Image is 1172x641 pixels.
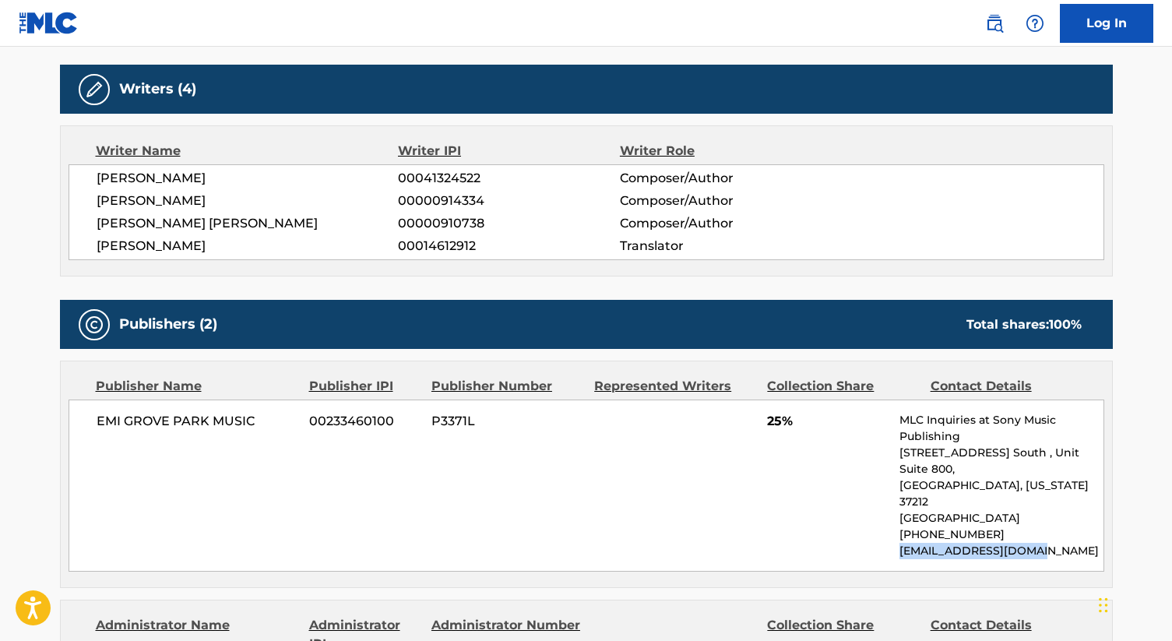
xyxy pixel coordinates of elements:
[594,377,755,396] div: Represented Writers
[119,315,217,333] h5: Publishers (2)
[309,412,420,431] span: 00233460100
[96,377,297,396] div: Publisher Name
[96,142,399,160] div: Writer Name
[97,192,399,210] span: [PERSON_NAME]
[620,169,822,188] span: Composer/Author
[97,169,399,188] span: [PERSON_NAME]
[97,412,298,431] span: EMI GROVE PARK MUSIC
[899,477,1103,510] p: [GEOGRAPHIC_DATA], [US_STATE] 37212
[431,412,582,431] span: P3371L
[119,80,196,98] h5: Writers (4)
[85,315,104,334] img: Publishers
[1060,4,1153,43] a: Log In
[899,412,1103,445] p: MLC Inquiries at Sony Music Publishing
[431,377,582,396] div: Publisher Number
[97,214,399,233] span: [PERSON_NAME] [PERSON_NAME]
[620,237,822,255] span: Translator
[899,510,1103,527] p: [GEOGRAPHIC_DATA]
[97,237,399,255] span: [PERSON_NAME]
[1049,317,1082,332] span: 100 %
[398,169,619,188] span: 00041324522
[1094,566,1172,641] iframe: Chat Widget
[309,377,420,396] div: Publisher IPI
[1019,8,1051,39] div: Help
[398,237,619,255] span: 00014612912
[979,8,1010,39] a: Public Search
[398,142,620,160] div: Writer IPI
[966,315,1082,334] div: Total shares:
[620,214,822,233] span: Composer/Author
[398,192,619,210] span: 00000914334
[899,527,1103,543] p: [PHONE_NUMBER]
[19,12,79,34] img: MLC Logo
[767,412,888,431] span: 25%
[1099,582,1108,629] div: Drag
[767,377,918,396] div: Collection Share
[1026,14,1044,33] img: help
[899,445,1103,477] p: [STREET_ADDRESS] South , Unit Suite 800,
[620,142,822,160] div: Writer Role
[85,80,104,99] img: Writers
[398,214,619,233] span: 00000910738
[899,543,1103,559] p: [EMAIL_ADDRESS][DOMAIN_NAME]
[620,192,822,210] span: Composer/Author
[931,377,1082,396] div: Contact Details
[985,14,1004,33] img: search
